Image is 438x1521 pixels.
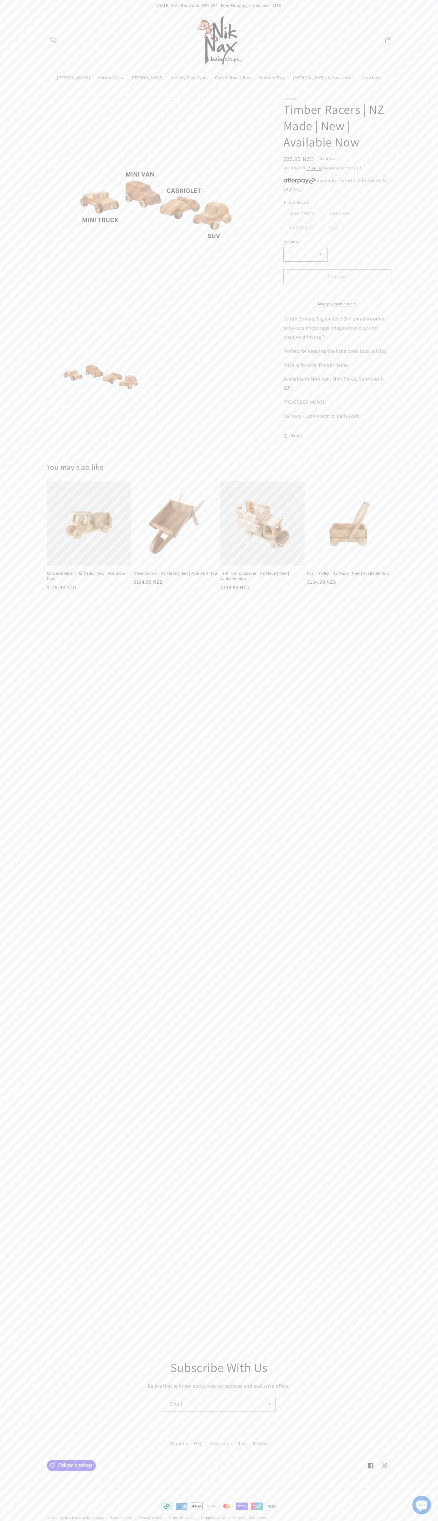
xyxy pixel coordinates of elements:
span: [PERSON_NAME] [131,75,163,80]
h2: You may also like [47,462,391,472]
a: Gym & Travel Toys [211,71,255,84]
a: [PERSON_NAME] [53,71,94,84]
a: Contact Us [209,1438,232,1449]
inbox-online-store-chat: Shopify online store chat [410,1496,433,1516]
p: Price is for one Timber Racer. [283,361,391,370]
a: Terms of service [168,1515,194,1521]
span: Gym & Travel Toys [215,75,251,80]
a: Powered by Shopify [72,1516,104,1520]
a: Shipping [307,166,322,170]
span: Merino Vests [97,75,123,80]
label: CABRIOLET [283,222,320,233]
p: Nik Nax [283,97,391,101]
h2: Subscribe With Us [28,1359,410,1375]
legend: Timber Racers [283,199,309,206]
a: FAQs [194,1438,204,1449]
a: Refund policy [110,1515,132,1521]
a: Reviews [253,1438,269,1449]
a: Blog [238,1438,247,1449]
h1: Timber Racers | NZ Made | New | Available Now [283,101,391,150]
a: Activity Play Gyms [167,71,211,84]
a: Nik Nax [192,13,246,68]
a: Farm Frenzy Loader | NZ Made | New | Available Now [220,571,305,581]
a: About Us [169,1440,188,1449]
small: © 2025, [47,1516,71,1520]
img: Nik Nax [194,15,244,65]
span: Sold out [316,155,340,162]
a: Wheelbarrow | NZ Made | New | Available Now [134,571,218,576]
label: SUV [322,222,344,233]
p: Available in Mini Van, Mini Truck, Cabriolet & SUV [283,375,391,393]
span: [PERSON_NAME] [57,75,90,80]
media-gallery: Gallery Viewer [47,97,271,434]
span: [MEDICAL_DATA] & Accessories [293,75,355,80]
a: Privacy policy [139,1515,162,1521]
label: MINI TRUCK [283,208,322,219]
a: Merino Vests [94,71,127,84]
p: Perfect for keeping the little ones busy all day. [283,347,391,356]
label: Quantity [283,239,391,245]
p: "Little Drivers, big smiles ! Our small wooden baby cars encourage imaginative play and creative ... [283,315,391,341]
a: [PERSON_NAME] [127,71,167,84]
a: Nik Nax [59,1516,71,1520]
a: Concrete Mixer | NZ Made | New | Available Now [47,571,131,581]
div: Tax included. calculated at checkout. [283,165,391,171]
span: Vouchers [362,75,381,80]
button: Subscribe [261,1397,275,1411]
p: Delivery - Late March to Early April [283,412,391,421]
span: Activity Play Gyms [171,75,208,80]
summary: Search [47,33,61,47]
a: [MEDICAL_DATA] & Accessories [289,71,358,84]
summary: Share [283,429,302,443]
p: PRE ORDER NOW!!! [283,398,391,407]
span: $22.99 NZD [283,155,314,163]
button: Sold out [283,269,391,284]
a: Shipping policy [201,1515,227,1521]
span: [DATE] Sale Storewide 30% Off | Free Shipping orders over $110 [157,3,281,8]
label: MINI VAN [324,208,357,219]
a: Contact information [233,1515,266,1521]
a: More payment options [283,301,391,307]
p: Be the first to know about new collections and exclusive offers. [110,1382,329,1391]
a: Push Trolley | NZ Made | New | Available Now [307,571,391,576]
a: Vouchers [358,71,385,84]
a: Wooden Toys [255,71,289,84]
span: Wooden Toys [259,75,286,80]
